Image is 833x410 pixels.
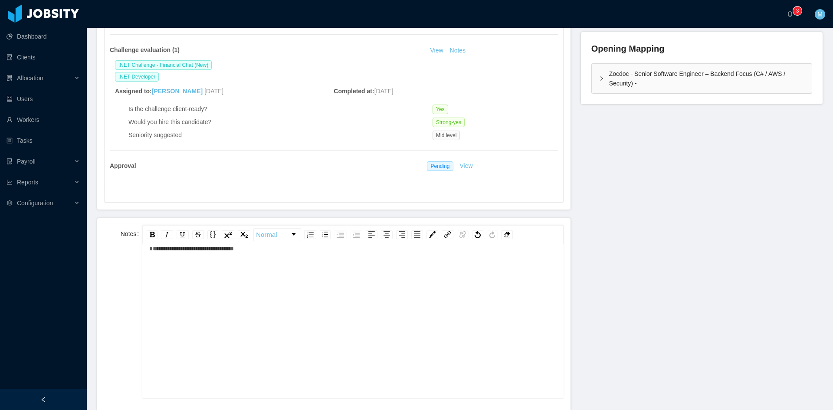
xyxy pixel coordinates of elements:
div: rdw-editor [149,240,557,392]
span: [DATE] [374,88,394,95]
h4: Opening Mapping [591,43,665,55]
p: 3 [796,7,799,15]
i: icon: bell [787,11,793,17]
i: icon: line-chart [7,179,13,185]
div: rdw-wrapper [142,225,563,398]
div: rdw-link-control [440,228,470,241]
div: Remove [501,230,513,239]
div: rdw-textalign-control [364,228,425,241]
div: Center [381,230,393,239]
div: Italic [161,230,173,239]
div: Ordered [320,230,331,239]
span: Normal [256,226,277,243]
span: Yes [433,105,448,114]
span: [DATE] [204,88,223,95]
span: Payroll [17,158,36,165]
div: rdw-inline-control [145,228,252,241]
strong: Approval [110,162,136,169]
a: [PERSON_NAME] [152,88,203,95]
div: Bold [147,230,157,239]
div: Strikethrough [192,230,204,239]
span: Allocation [17,75,43,82]
span: .NET Challenge - Financial Chat (New) [115,60,212,70]
div: Justify [411,230,423,239]
label: Notes [121,230,142,237]
a: Block Type [254,229,301,241]
div: Unlink [457,230,469,239]
div: Undo [472,230,483,239]
strong: Assigned to: [115,88,204,95]
div: rdw-history-control [470,228,499,241]
div: Link [442,230,453,239]
a: icon: auditClients [7,49,80,66]
span: Pending [427,161,453,171]
strong: Challenge evaluation (1) [110,46,180,53]
div: rdw-dropdown [253,228,301,241]
span: .NET Developer [115,72,159,82]
div: icon: rightZocdoc - Senior Software Engineer – Backend Focus (C# / AWS / Security) - [592,64,812,93]
i: icon: solution [7,75,13,81]
a: View [457,162,476,169]
a: View [427,47,446,54]
div: Superscript [222,230,234,239]
a: icon: userWorkers [7,111,80,128]
div: rdw-color-picker [425,228,440,241]
div: Underline [177,230,189,239]
span: Strong-yes [433,118,465,127]
button: Notes [446,46,469,56]
div: rdw-block-control [252,228,302,241]
div: rdw-remove-control [499,228,515,241]
i: icon: right [599,76,604,81]
a: icon: pie-chartDashboard [7,28,80,45]
div: rdw-list-control [302,228,364,241]
div: Unordered [304,230,316,239]
span: M [817,9,823,20]
div: Subscript [238,230,250,239]
div: Outdent [350,230,362,239]
div: Right [396,230,408,239]
div: Seniority suggested [128,131,433,140]
i: icon: file-protect [7,158,13,164]
div: Would you hire this candidate? [128,118,433,127]
a: icon: profileTasks [7,132,80,149]
i: icon: setting [7,200,13,206]
div: Left [366,230,377,239]
div: Monospace [207,230,218,239]
a: icon: robotUsers [7,90,80,108]
div: Is the challenge client-ready? [128,105,433,114]
div: Indent [334,230,347,239]
span: Configuration [17,200,53,207]
strong: Completed at: [334,88,374,95]
span: Reports [17,179,38,186]
span: Mid level [433,131,460,140]
div: rdw-toolbar [142,225,563,244]
sup: 3 [793,7,802,15]
div: Redo [487,230,498,239]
